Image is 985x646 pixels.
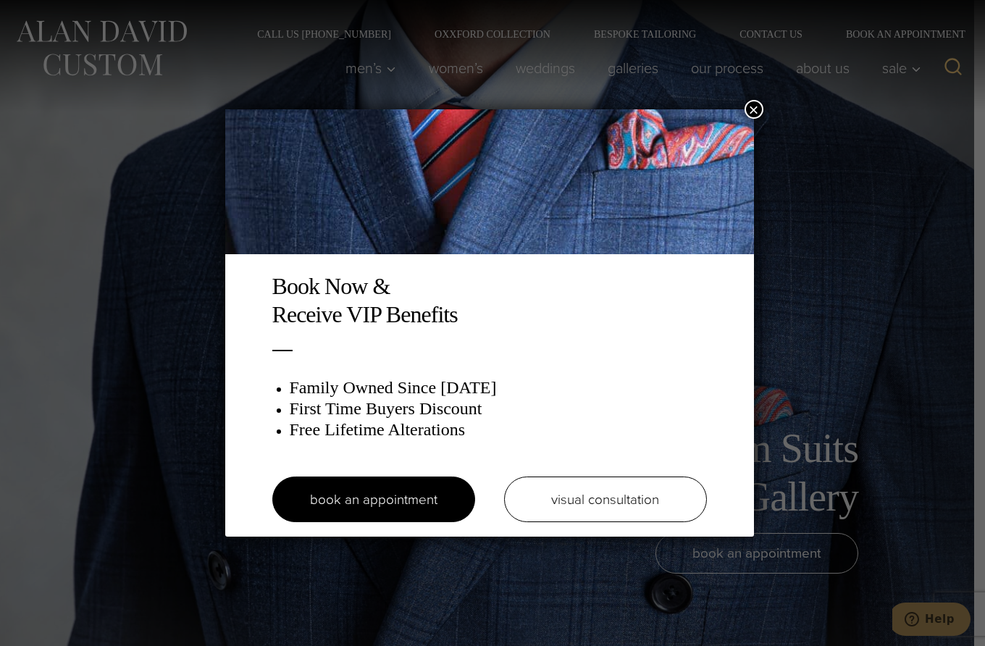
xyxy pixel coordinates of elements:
[290,377,707,398] h3: Family Owned Since [DATE]
[290,398,707,419] h3: First Time Buyers Discount
[272,272,707,328] h2: Book Now & Receive VIP Benefits
[272,477,475,522] a: book an appointment
[33,10,62,23] span: Help
[290,419,707,440] h3: Free Lifetime Alterations
[504,477,707,522] a: visual consultation
[745,100,763,119] button: Close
